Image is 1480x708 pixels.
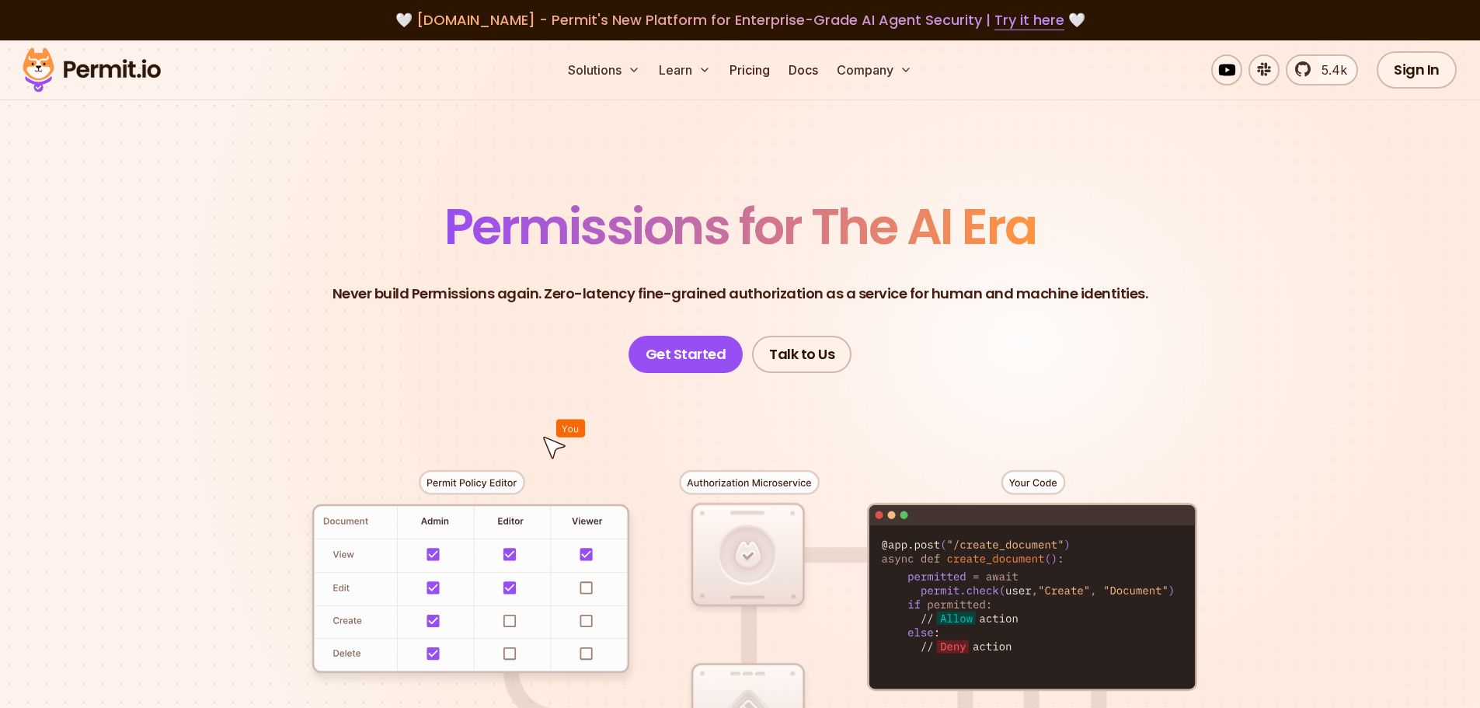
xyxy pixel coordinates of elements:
div: 🤍 🤍 [37,9,1443,31]
span: [DOMAIN_NAME] - Permit's New Platform for Enterprise-Grade AI Agent Security | [416,10,1064,30]
p: Never build Permissions again. Zero-latency fine-grained authorization as a service for human and... [333,283,1148,305]
button: Learn [653,54,717,85]
a: Talk to Us [752,336,851,373]
img: Permit logo [16,44,168,96]
a: Get Started [629,336,743,373]
span: 5.4k [1312,61,1347,79]
a: 5.4k [1286,54,1358,85]
a: Sign In [1377,51,1457,89]
button: Company [831,54,918,85]
a: Try it here [994,10,1064,30]
a: Pricing [723,54,776,85]
button: Solutions [562,54,646,85]
span: Permissions for The AI Era [444,192,1036,261]
a: Docs [782,54,824,85]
